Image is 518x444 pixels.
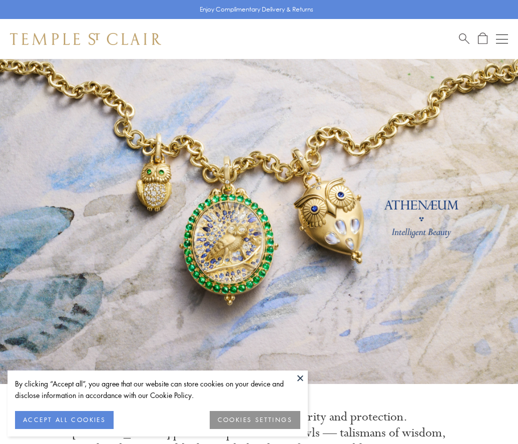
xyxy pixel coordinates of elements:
[10,33,161,45] img: Temple St. Clair
[15,378,300,401] div: By clicking “Accept all”, you agree that our website can store cookies on your device and disclos...
[496,33,508,45] button: Open navigation
[459,32,469,45] a: Search
[200,4,313,14] p: Enjoy Complimentary Delivery & Returns
[210,411,300,429] button: COOKIES SETTINGS
[478,32,487,45] a: Open Shopping Bag
[15,411,114,429] button: ACCEPT ALL COOKIES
